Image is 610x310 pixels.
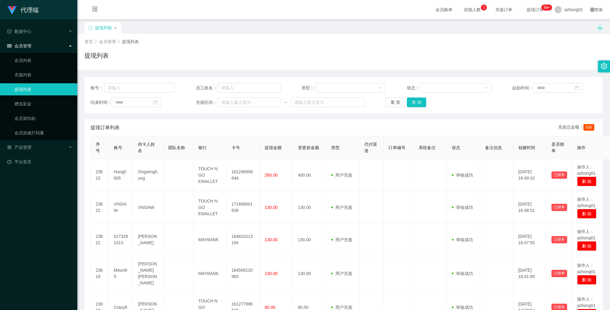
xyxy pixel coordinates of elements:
[452,205,473,210] span: 审核成功
[104,83,175,93] input: 请输入
[590,8,594,12] i: 图标: global
[14,127,72,139] a: 会员加减打码量
[577,145,586,150] span: 操作
[484,86,488,90] i: 图标: down
[364,142,377,153] span: 代付渠道
[577,241,596,251] button: 删 除
[513,224,547,256] td: [DATE] 16:47:55
[218,97,280,107] input: 请输入最小值为
[7,145,11,149] i: 图标: appstore-o
[196,99,218,106] span: 充值区间：
[114,145,122,150] span: 账号
[265,173,278,177] span: 260.00
[227,159,260,191] td: 161296508644
[193,224,227,256] td: MAYBANK
[485,145,502,150] span: 备注信息
[91,159,109,191] td: 23823
[331,271,352,276] span: 用户充值
[265,237,278,242] span: 130.00
[331,237,352,242] span: 用户充值
[452,173,473,177] span: 审核成功
[7,29,11,34] i: 图标: check-circle-o
[91,99,112,106] span: 结束时间：
[7,7,39,12] a: 代理端
[386,97,405,107] button: 重 置
[577,197,596,208] span: 操作人：azhong01
[91,224,109,256] td: 23821
[524,8,547,12] span: 提现订单
[583,124,594,131] span: 830
[138,142,155,153] span: 持卡人姓名
[378,86,382,90] i: 图标: down
[91,85,104,91] span: 账号：
[193,159,227,191] td: TOUCH N GO EWALLET
[133,159,163,191] td: Ongsenghung
[96,142,100,153] span: 序号
[388,145,405,150] span: 订单编号
[91,124,120,131] span: 提现订单列表
[14,54,72,66] a: 会员列表
[577,275,596,285] button: 删 除
[577,229,596,240] span: 操作人：azhong01
[14,98,72,110] a: 赠送彩金
[541,5,552,11] sup: 1209
[293,224,326,256] td: 130.00
[109,191,133,224] td: VNSIAW
[331,205,352,210] span: 用户充值
[122,39,139,44] span: 提现列表
[577,263,596,274] span: 操作人：azhong01
[518,145,535,150] span: 创建时间
[601,63,607,69] i: 图标: setting
[7,156,72,168] a: 图标: dashboard平台首页
[109,224,133,256] td: 0173282413
[331,145,340,150] span: 类型
[14,112,72,124] a: 会员加扣款
[227,256,260,291] td: 164566120983
[95,22,112,34] div: 提现列表
[452,271,473,276] span: 审核成功
[14,83,72,95] a: 提现列表
[331,305,352,310] span: 用户充值
[118,39,120,44] span: /
[293,159,326,191] td: 400.00
[109,256,133,291] td: kklum95
[513,159,547,191] td: [DATE] 16:49:32
[114,26,117,30] i: 图标: close
[419,145,436,150] span: 系统备注
[153,100,158,104] i: 图标: calendar
[577,297,596,308] span: 操作人：azhong01
[196,85,218,91] span: 员工姓名：
[7,43,31,48] span: 会员管理
[265,205,278,210] span: 130.00
[7,6,17,14] img: logo.9652507e.png
[265,271,278,276] span: 130.00
[21,0,39,20] h1: 代理端
[551,171,567,179] button: 已锁单
[227,224,260,256] td: 164810213194
[14,69,72,81] a: 充值列表
[133,256,163,291] td: [PERSON_NAME] [PERSON_NAME]
[302,85,315,91] span: 类型：
[193,256,227,291] td: MAYBANK
[551,236,567,243] button: 已锁单
[512,85,533,91] span: 起始时间：
[232,145,240,150] span: 卡号
[88,26,93,30] i: 图标: sync
[7,29,31,34] span: 数据中心
[293,256,326,291] td: 130.00
[483,5,485,11] p: 1
[198,145,207,150] span: 银行
[133,224,163,256] td: [PERSON_NAME]
[331,173,352,177] span: 用户充值
[99,39,116,44] span: 会员管理
[551,270,567,277] button: 已锁单
[280,99,291,106] span: ~
[513,256,547,291] td: [DATE] 16:41:00
[492,8,515,12] span: 充值订单
[168,145,185,150] span: 团队名称
[109,159,133,191] td: Hung0605
[7,145,31,150] span: 产品管理
[193,191,227,224] td: TOUCH N GO EWALLET
[577,209,596,219] button: 删 除
[7,44,11,48] i: 图标: table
